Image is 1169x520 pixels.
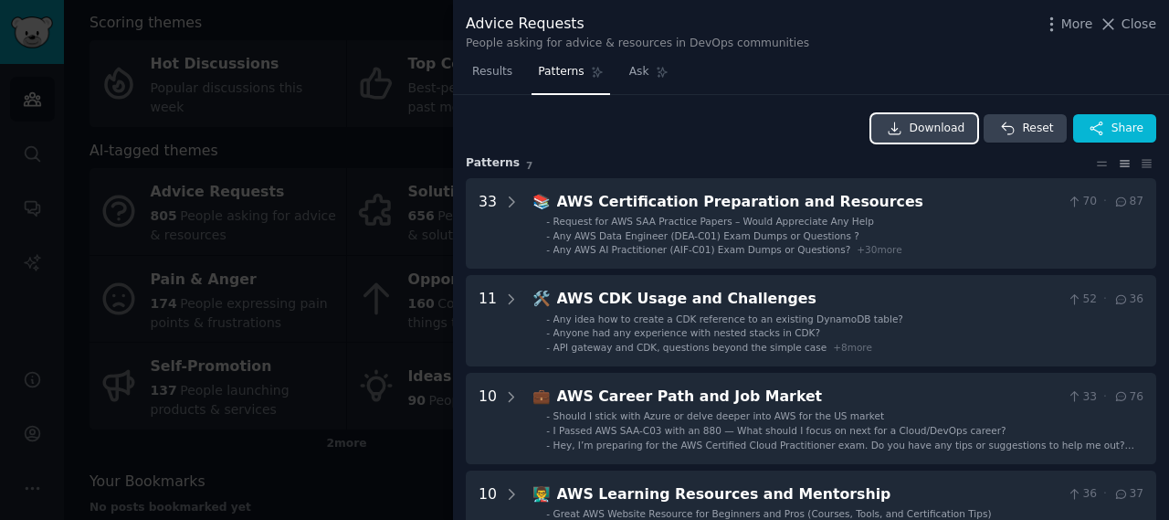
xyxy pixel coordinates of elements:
[553,508,992,519] span: Great AWS Website Resource for Beginners and Pros (Courses, Tools, and Certification Tips)
[1103,486,1107,503] span: ·
[546,439,550,451] div: -
[546,424,550,437] div: -
[479,191,497,257] div: 33
[546,341,550,354] div: -
[1103,389,1107,406] span: ·
[553,313,903,324] span: Any idea how to create a CDK reference to an existing DynamoDB table?
[553,216,874,227] span: Request for AWS SAA Practice Papers – Would Appreciate Any Help
[553,244,851,255] span: Any AWS AI Practitioner (AIF-C01) Exam Dumps or Questions?
[546,326,550,339] div: -
[1113,194,1143,210] span: 87
[532,290,551,307] span: 🛠️
[553,327,820,338] span: Anyone had any experience with nested stacks in CDK?
[546,215,550,228] div: -
[546,229,550,242] div: -
[546,243,550,256] div: -
[910,121,965,137] span: Download
[538,64,584,80] span: Patterns
[546,313,550,325] div: -
[1122,15,1156,34] span: Close
[466,58,519,95] a: Results
[1099,15,1156,34] button: Close
[532,193,551,210] span: 📚
[1073,114,1156,143] button: Share
[1067,486,1097,503] span: 36
[1067,389,1097,406] span: 33
[553,230,859,241] span: Any AWS Data Engineer (DEA-C01) Exam Dumps or Questions ?
[1103,292,1107,308] span: ·
[553,342,827,353] span: API gateway and CDK, questions beyond the simple case
[479,288,497,354] div: 11
[532,485,551,503] span: 👨‍🏫
[1113,389,1143,406] span: 76
[629,64,649,80] span: Ask
[557,288,1060,311] div: AWS CDK Usage and Challenges
[532,387,551,405] span: 💼
[532,58,609,95] a: Patterns
[1111,121,1143,137] span: Share
[1103,194,1107,210] span: ·
[466,13,809,36] div: Advice Requests
[1113,292,1143,308] span: 36
[553,410,885,421] span: Should I stick with Azure or delve deeper into AWS for the US market
[1022,121,1053,137] span: Reset
[479,386,497,451] div: 10
[833,342,872,353] span: + 8 more
[557,483,1060,506] div: AWS Learning Resources and Mentorship
[857,244,901,255] span: + 30 more
[546,507,550,520] div: -
[623,58,675,95] a: Ask
[1067,292,1097,308] span: 52
[1067,194,1097,210] span: 70
[557,386,1060,409] div: AWS Career Path and Job Market
[557,191,1060,214] div: AWS Certification Preparation and Resources
[871,114,978,143] a: Download
[1113,486,1143,503] span: 37
[1061,15,1093,34] span: More
[1042,15,1093,34] button: More
[984,114,1066,143] button: Reset
[553,425,1006,436] span: I Passed AWS SAA-C03 with an 880 — What should I focus on next for a Cloud/DevOps career?
[466,36,809,52] div: People asking for advice & resources in DevOps communities
[526,160,532,171] span: 7
[546,409,550,422] div: -
[472,64,512,80] span: Results
[466,155,520,172] span: Pattern s
[553,440,1134,463] span: Hey, I’m preparing for the AWS Certified Cloud Practitioner exam. Do you have any tips or suggest...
